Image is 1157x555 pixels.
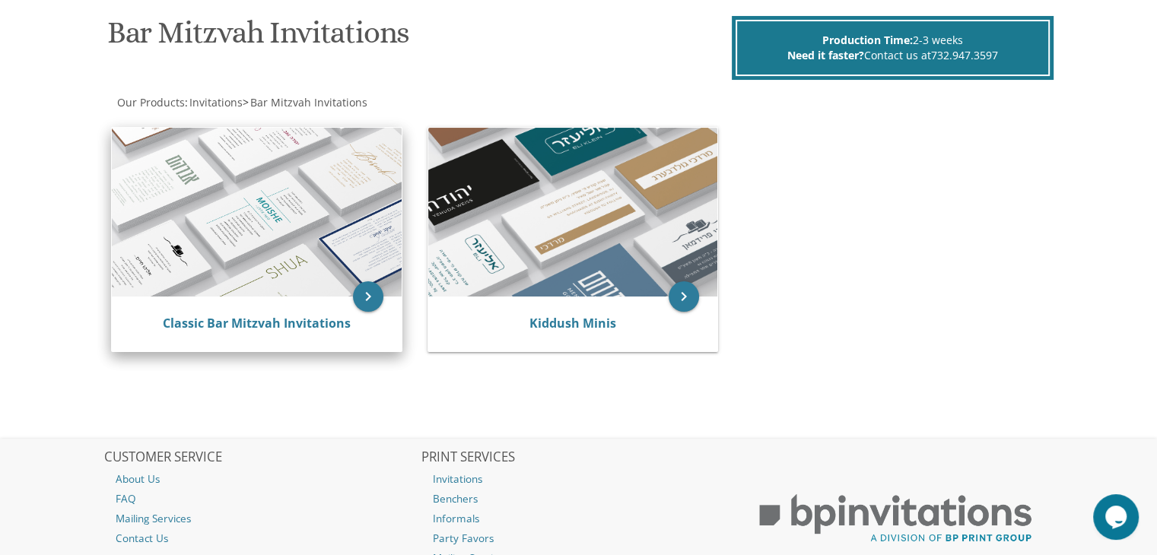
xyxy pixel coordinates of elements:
span: Need it faster? [787,48,864,62]
img: Kiddush Minis [428,128,718,297]
span: > [243,95,367,109]
h2: CUSTOMER SERVICE [104,450,419,465]
img: Classic Bar Mitzvah Invitations [112,128,402,297]
div: 2-3 weeks Contact us at [736,20,1050,76]
a: Mailing Services [104,509,419,528]
iframe: chat widget [1093,494,1142,540]
span: Production Time: [822,33,913,47]
a: keyboard_arrow_right [669,281,699,312]
a: Invitations [188,95,243,109]
a: About Us [104,469,419,489]
h2: PRINT SERVICES [421,450,736,465]
a: keyboard_arrow_right [353,281,383,312]
a: Party Favors [421,528,736,548]
a: Kiddush Minis [529,315,616,331]
span: Bar Mitzvah Invitations [250,95,367,109]
a: Invitations [421,469,736,489]
a: 732.947.3597 [931,48,998,62]
a: Informals [421,509,736,528]
a: Our Products [116,95,185,109]
a: Benchers [421,489,736,509]
a: Bar Mitzvah Invitations [249,95,367,109]
h1: Bar Mitzvah Invitations [107,16,728,61]
a: FAQ [104,489,419,509]
a: Contact Us [104,528,419,548]
div: : [104,95,579,110]
span: Invitations [189,95,243,109]
a: Classic Bar Mitzvah Invitations [163,315,351,331]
